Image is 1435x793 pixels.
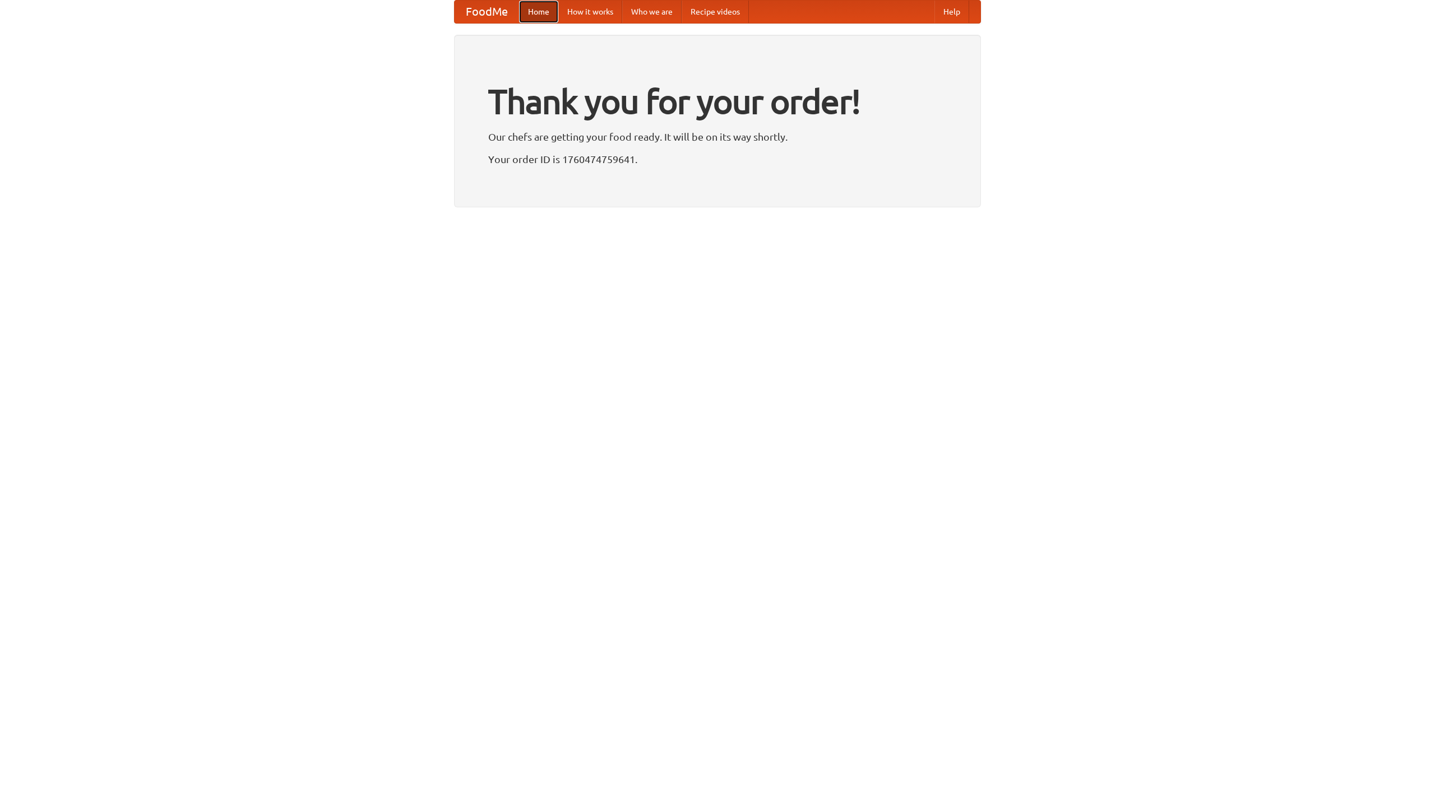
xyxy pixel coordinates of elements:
[488,75,947,128] h1: Thank you for your order!
[934,1,969,23] a: Help
[455,1,519,23] a: FoodMe
[558,1,622,23] a: How it works
[622,1,682,23] a: Who we are
[488,151,947,168] p: Your order ID is 1760474759641.
[519,1,558,23] a: Home
[682,1,749,23] a: Recipe videos
[488,128,947,145] p: Our chefs are getting your food ready. It will be on its way shortly.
